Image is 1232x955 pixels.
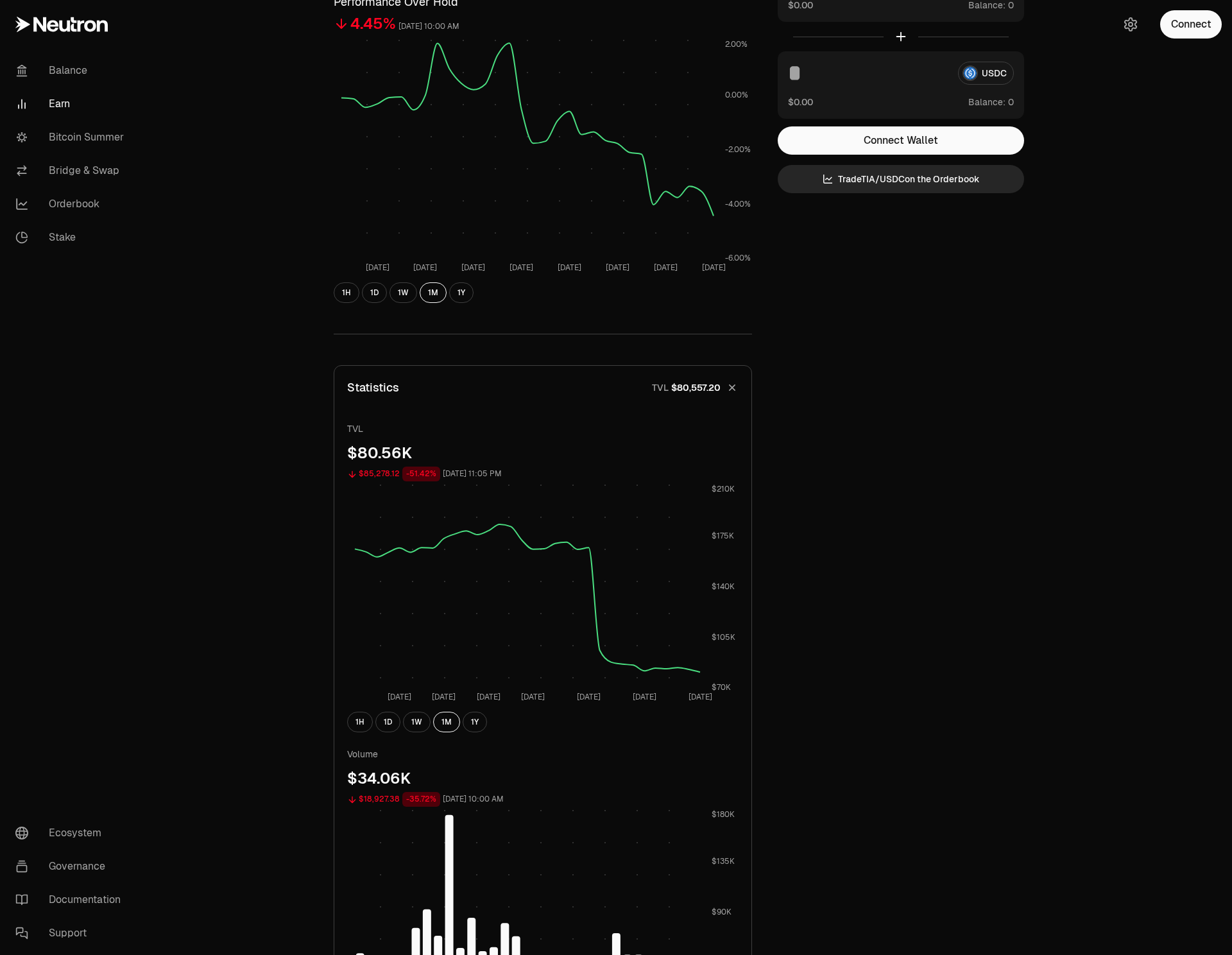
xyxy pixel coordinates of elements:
[461,262,485,273] tspan: [DATE]
[350,13,396,34] div: 4.45%
[725,199,751,209] tspan: -4.00%
[725,39,748,49] tspan: 2.00%
[375,712,400,732] button: 1D
[403,712,431,732] button: 1W
[359,792,400,807] div: $18,927.38
[712,531,734,541] tspan: $175K
[968,96,1005,108] span: Balance:
[712,484,735,494] tspan: $210K
[5,221,139,254] a: Stake
[402,467,440,481] div: -51.42%
[463,712,487,732] button: 1Y
[509,262,533,273] tspan: [DATE]
[606,262,629,273] tspan: [DATE]
[689,692,712,702] tspan: [DATE]
[449,282,474,303] button: 1Y
[432,692,456,702] tspan: [DATE]
[388,692,411,702] tspan: [DATE]
[347,422,739,435] p: TVL
[558,262,581,273] tspan: [DATE]
[347,712,373,732] button: 1H
[652,381,669,394] p: TVL
[359,467,400,481] div: $85,278.12
[633,692,656,702] tspan: [DATE]
[788,95,813,108] button: $0.00
[398,19,459,34] div: [DATE] 10:00 AM
[443,467,502,481] div: [DATE] 11:05 PM
[577,692,601,702] tspan: [DATE]
[5,54,139,87] a: Balance
[521,692,545,702] tspan: [DATE]
[654,262,678,273] tspan: [DATE]
[366,262,389,273] tspan: [DATE]
[778,126,1024,155] button: Connect Wallet
[1160,10,1222,39] button: Connect
[702,262,726,273] tspan: [DATE]
[420,282,447,303] button: 1M
[5,121,139,154] a: Bitcoin Summer
[347,379,399,397] p: Statistics
[5,883,139,916] a: Documentation
[347,768,739,789] div: $34.06K
[477,692,501,702] tspan: [DATE]
[443,792,504,807] div: [DATE] 10:00 AM
[334,282,359,303] button: 1H
[5,916,139,950] a: Support
[725,90,748,100] tspan: 0.00%
[5,87,139,121] a: Earn
[712,581,735,592] tspan: $140K
[712,682,731,693] tspan: $70K
[712,907,732,917] tspan: $90K
[433,712,460,732] button: 1M
[5,850,139,883] a: Governance
[778,165,1024,193] a: TradeTIA/USDCon the Orderbook
[725,144,751,155] tspan: -2.00%
[347,443,739,463] div: $80.56K
[712,856,735,866] tspan: $135K
[712,809,735,820] tspan: $180K
[5,816,139,850] a: Ecosystem
[725,253,751,263] tspan: -6.00%
[334,366,751,409] button: StatisticsTVL$80,557.20
[671,381,721,394] span: $80,557.20
[712,632,735,642] tspan: $105K
[362,282,387,303] button: 1D
[347,748,739,761] p: Volume
[389,282,417,303] button: 1W
[413,262,437,273] tspan: [DATE]
[5,154,139,187] a: Bridge & Swap
[5,187,139,221] a: Orderbook
[402,792,440,807] div: -35.72%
